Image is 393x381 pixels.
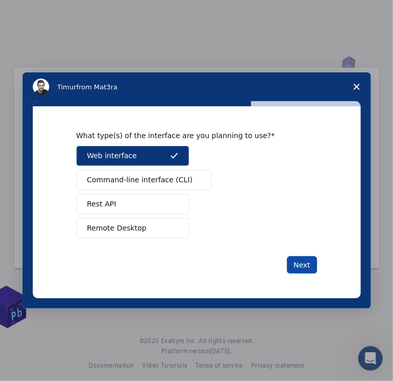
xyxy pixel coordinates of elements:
button: Web interface [76,146,189,166]
span: Command-line interface (CLI) [87,175,193,185]
button: Command-line interface (CLI) [76,170,212,190]
span: Remote Desktop [87,223,147,234]
span: from Mat3ra [76,83,117,91]
img: Profile image for Timur [33,79,49,95]
button: Next [287,256,317,274]
span: Web interface [87,150,137,161]
span: Rest API [87,199,116,209]
div: What type(s) of the interface are you planning to use? [76,131,302,140]
button: Rest API [76,194,189,214]
button: Remote Desktop [76,218,189,238]
span: Close survey [342,72,371,101]
span: Timur [57,83,76,91]
span: Support [20,7,57,16]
